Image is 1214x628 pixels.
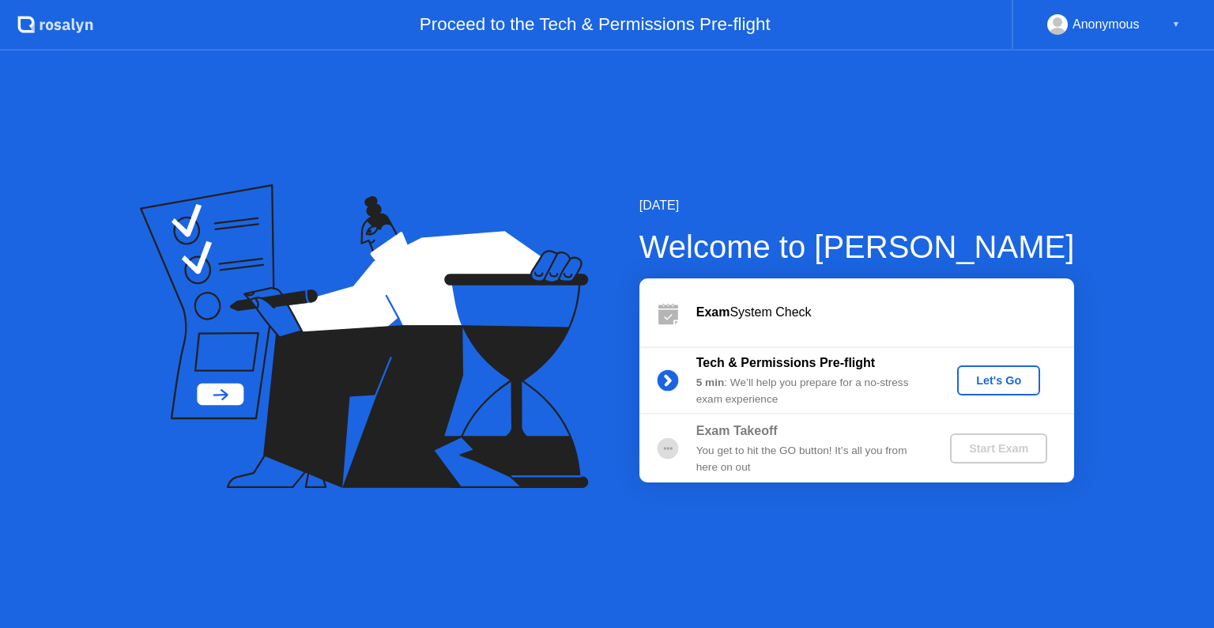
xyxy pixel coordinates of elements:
b: 5 min [696,376,725,388]
div: Start Exam [956,442,1041,455]
div: System Check [696,303,1074,322]
div: Anonymous [1073,14,1140,35]
div: ▼ [1172,14,1180,35]
button: Let's Go [957,365,1040,395]
b: Tech & Permissions Pre-flight [696,356,875,369]
b: Exam [696,305,730,319]
button: Start Exam [950,433,1047,463]
div: Welcome to [PERSON_NAME] [639,223,1075,270]
div: You get to hit the GO button! It’s all you from here on out [696,443,924,475]
div: Let's Go [963,374,1034,387]
div: : We’ll help you prepare for a no-stress exam experience [696,375,924,407]
div: [DATE] [639,196,1075,215]
b: Exam Takeoff [696,424,778,437]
